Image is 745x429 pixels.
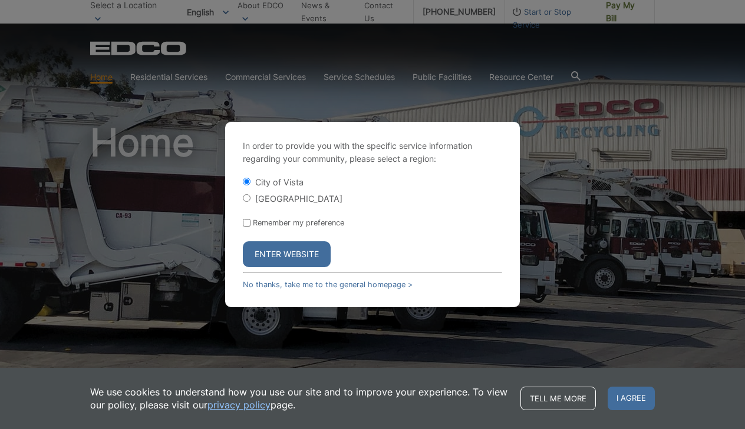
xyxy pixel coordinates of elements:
[255,194,342,204] label: [GEOGRAPHIC_DATA]
[207,398,271,411] a: privacy policy
[243,280,413,289] a: No thanks, take me to the general homepage >
[243,241,331,267] button: Enter Website
[243,139,502,165] p: In order to provide you with the specific service information regarding your community, please se...
[520,387,596,410] a: Tell me more
[253,218,344,227] label: Remember my preference
[90,385,509,411] p: We use cookies to understand how you use our site and to improve your experience. To view our pol...
[608,387,655,410] span: I agree
[255,177,304,187] label: City of Vista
